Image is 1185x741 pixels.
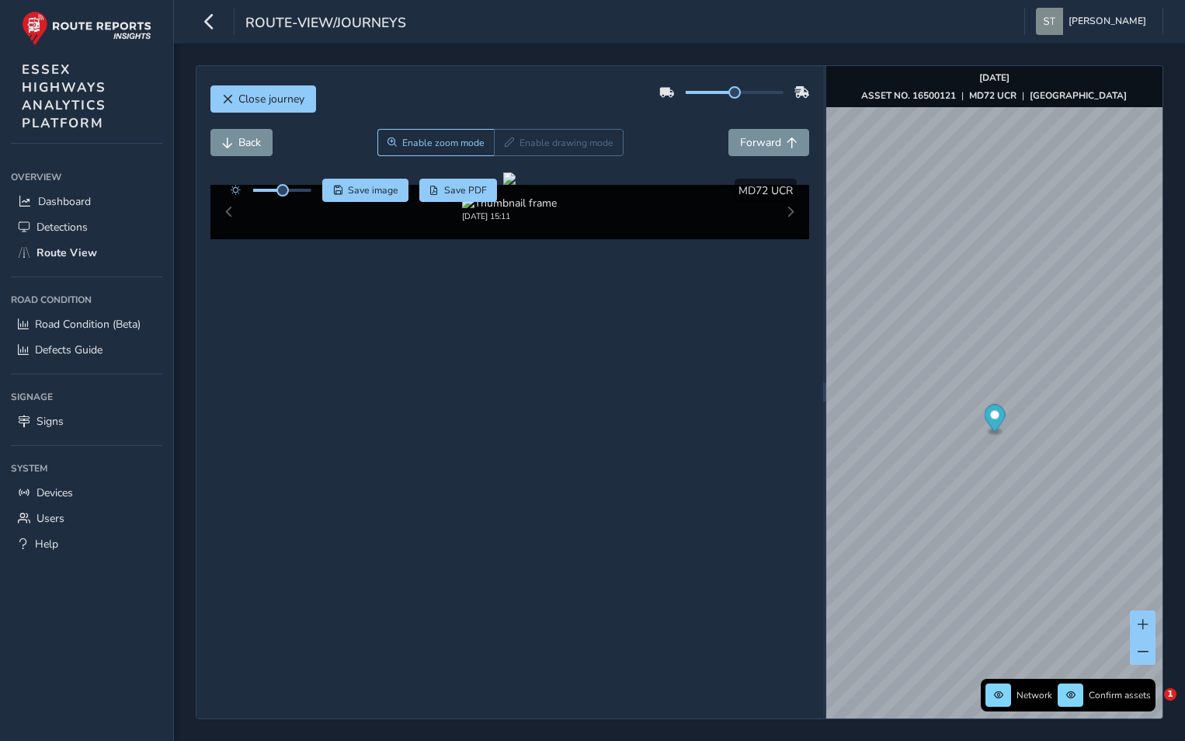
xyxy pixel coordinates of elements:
[11,214,162,240] a: Detections
[11,189,162,214] a: Dashboard
[210,85,316,113] button: Close journey
[1069,8,1146,35] span: [PERSON_NAME]
[979,71,1010,84] strong: [DATE]
[210,129,273,156] button: Back
[419,179,498,202] button: PDF
[11,311,162,337] a: Road Condition (Beta)
[1089,689,1151,701] span: Confirm assets
[444,184,487,197] span: Save PDF
[969,89,1016,102] strong: MD72 UCR
[462,196,557,210] img: Thumbnail frame
[348,184,398,197] span: Save image
[238,92,304,106] span: Close journey
[740,135,781,150] span: Forward
[11,531,162,557] a: Help
[1132,688,1169,725] iframe: Intercom live chat
[402,137,485,149] span: Enable zoom mode
[238,135,261,150] span: Back
[728,129,809,156] button: Forward
[1036,8,1152,35] button: [PERSON_NAME]
[861,89,1127,102] div: | |
[11,457,162,480] div: System
[22,61,106,132] span: ESSEX HIGHWAYS ANALYTICS PLATFORM
[35,537,58,551] span: Help
[738,183,793,198] span: MD72 UCR
[36,414,64,429] span: Signs
[11,506,162,531] a: Users
[11,240,162,266] a: Route View
[22,11,151,46] img: rr logo
[11,288,162,311] div: Road Condition
[377,129,495,156] button: Zoom
[462,210,557,222] div: [DATE] 15:11
[1036,8,1063,35] img: diamond-layout
[861,89,956,102] strong: ASSET NO. 16500121
[11,385,162,409] div: Signage
[11,480,162,506] a: Devices
[984,405,1005,437] div: Map marker
[245,13,406,35] span: route-view/journeys
[38,194,91,209] span: Dashboard
[36,485,73,500] span: Devices
[1016,689,1052,701] span: Network
[1030,89,1127,102] strong: [GEOGRAPHIC_DATA]
[35,317,141,332] span: Road Condition (Beta)
[322,179,408,202] button: Save
[35,343,103,357] span: Defects Guide
[11,337,162,363] a: Defects Guide
[36,511,64,526] span: Users
[36,245,97,260] span: Route View
[36,220,88,235] span: Detections
[11,409,162,434] a: Signs
[11,165,162,189] div: Overview
[1164,688,1176,701] span: 1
